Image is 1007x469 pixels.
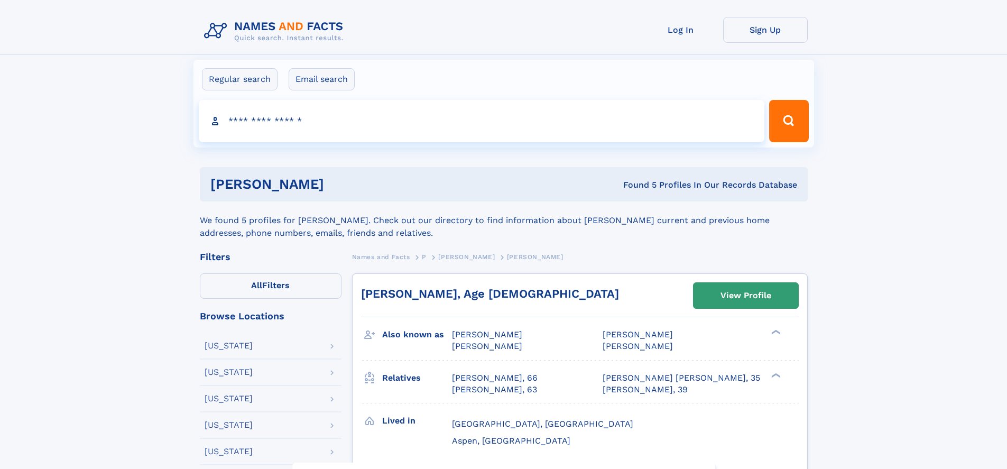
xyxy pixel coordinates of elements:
[200,273,341,299] label: Filters
[422,253,427,261] span: P
[205,421,253,429] div: [US_STATE]
[352,250,410,263] a: Names and Facts
[769,372,781,379] div: ❯
[205,394,253,403] div: [US_STATE]
[452,372,538,384] a: [PERSON_NAME], 66
[382,412,452,430] h3: Lived in
[452,419,633,429] span: [GEOGRAPHIC_DATA], [GEOGRAPHIC_DATA]
[382,326,452,344] h3: Also known as
[639,17,723,43] a: Log In
[474,179,797,191] div: Found 5 Profiles In Our Records Database
[603,341,673,351] span: [PERSON_NAME]
[422,250,427,263] a: P
[603,372,760,384] a: [PERSON_NAME] [PERSON_NAME], 35
[438,250,495,263] a: [PERSON_NAME]
[205,342,253,350] div: [US_STATE]
[210,178,474,191] h1: [PERSON_NAME]
[723,17,808,43] a: Sign Up
[200,201,808,240] div: We found 5 profiles for [PERSON_NAME]. Check out our directory to find information about [PERSON_...
[507,253,563,261] span: [PERSON_NAME]
[200,252,341,262] div: Filters
[205,368,253,376] div: [US_STATE]
[452,436,570,446] span: Aspen, [GEOGRAPHIC_DATA]
[769,100,808,142] button: Search Button
[205,447,253,456] div: [US_STATE]
[603,329,673,339] span: [PERSON_NAME]
[452,341,522,351] span: [PERSON_NAME]
[382,369,452,387] h3: Relatives
[603,384,688,396] a: [PERSON_NAME], 39
[202,68,278,90] label: Regular search
[720,283,771,308] div: View Profile
[452,384,537,396] a: [PERSON_NAME], 63
[438,253,495,261] span: [PERSON_NAME]
[289,68,355,90] label: Email search
[361,287,619,300] a: [PERSON_NAME], Age [DEMOGRAPHIC_DATA]
[200,17,352,45] img: Logo Names and Facts
[694,283,798,308] a: View Profile
[200,311,341,321] div: Browse Locations
[199,100,765,142] input: search input
[452,329,522,339] span: [PERSON_NAME]
[769,329,781,336] div: ❯
[251,280,262,290] span: All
